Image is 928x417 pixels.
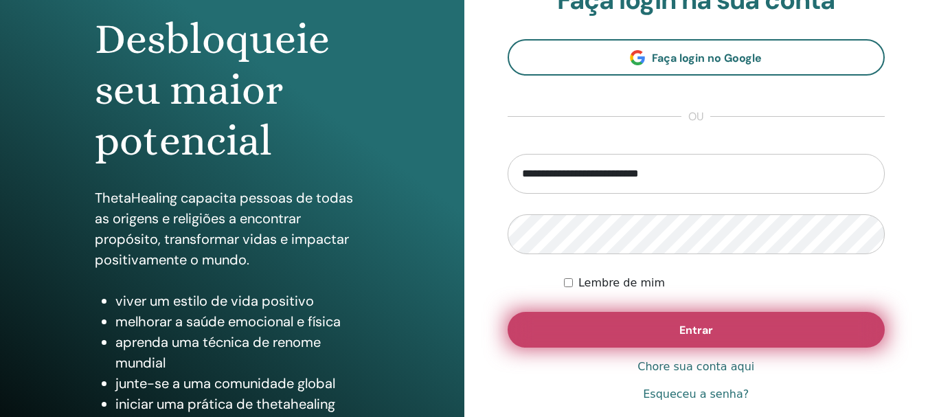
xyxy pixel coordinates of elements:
div: Mantenha-me autenticado indefinidamente ou até que eu faça logout manualmente [564,275,885,291]
a: Chore sua conta aqui [637,359,754,375]
button: Entrar [508,312,885,348]
font: viver um estilo de vida positivo [115,292,314,310]
font: Esqueceu a senha? [643,387,749,401]
a: Faça login no Google [508,39,885,76]
font: Entrar [679,323,713,337]
font: junte-se a uma comunidade global [115,374,335,392]
font: ThetaHealing capacita pessoas de todas as origens e religiões a encontrar propósito, transformar ... [95,189,353,269]
font: ou [688,109,703,124]
font: melhorar a saúde emocional e física [115,313,341,330]
font: Faça login no Google [652,51,762,65]
font: aprenda uma técnica de renome mundial [115,333,321,372]
font: Desbloqueie seu maior potencial [95,14,330,166]
font: iniciar uma prática de thetahealing [115,395,335,413]
font: Chore sua conta aqui [637,360,754,373]
a: Esqueceu a senha? [643,386,749,403]
font: Lembre de mim [578,276,665,289]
